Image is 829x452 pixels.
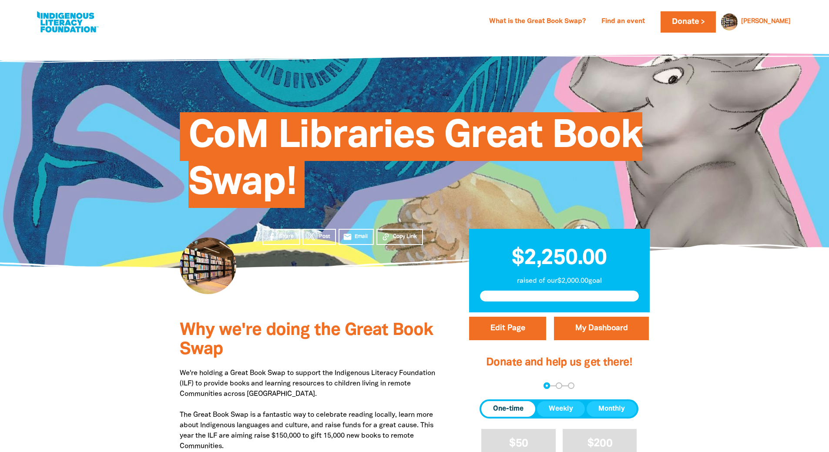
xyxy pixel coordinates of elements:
button: Copy Link [376,229,423,245]
span: Email [355,233,368,241]
span: Weekly [549,404,573,414]
button: Weekly [537,401,585,417]
span: One-time [493,404,524,414]
span: Copy Link [393,233,417,241]
button: One-time [481,401,535,417]
button: Navigate to step 2 of 3 to enter your details [556,382,562,389]
span: $2,250.00 [512,248,607,268]
span: Share [279,233,294,241]
button: Navigate to step 3 of 3 to enter your payment details [568,382,574,389]
a: Find an event [596,15,650,29]
span: $200 [587,439,612,449]
span: CoM Libraries Great Book Swap! [188,119,642,208]
a: What is the Great Book Swap? [484,15,591,29]
button: Edit Page [469,317,546,340]
i: email [343,232,352,241]
a: emailEmail [339,229,374,245]
p: raised of our $2,000.00 goal [480,276,639,286]
a: Share [262,229,300,245]
span: $50 [509,439,528,449]
button: Monthly [587,401,637,417]
span: Donate and help us get there! [486,358,632,368]
span: Why we're doing the Great Book Swap [180,322,433,358]
a: Post [302,229,336,245]
button: Navigate to step 1 of 3 to enter your donation amount [544,382,550,389]
span: Monthly [598,404,625,414]
span: Post [319,233,330,241]
a: My Dashboard [554,317,649,340]
a: Donate [661,11,715,33]
a: [PERSON_NAME] [741,19,791,25]
div: Donation frequency [480,399,638,419]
